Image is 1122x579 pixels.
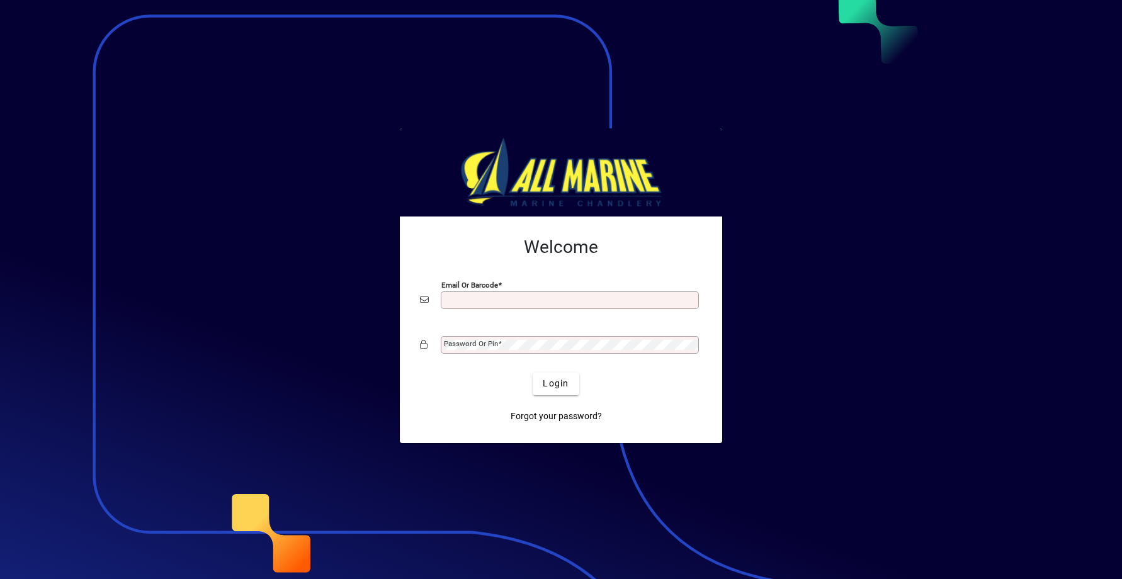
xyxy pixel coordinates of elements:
mat-label: Email or Barcode [441,280,498,289]
span: Login [543,377,569,390]
mat-label: Password or Pin [444,339,498,348]
h2: Welcome [420,237,702,258]
span: Forgot your password? [511,410,602,423]
button: Login [533,373,579,395]
a: Forgot your password? [506,405,607,428]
